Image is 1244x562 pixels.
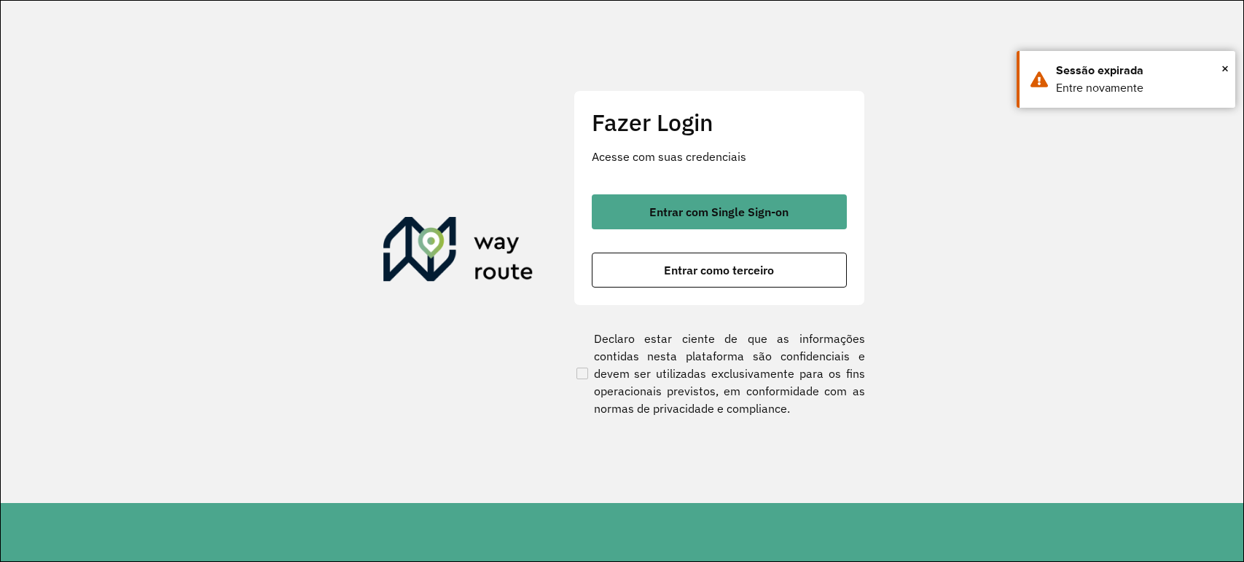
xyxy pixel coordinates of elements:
span: × [1221,58,1229,79]
label: Declaro estar ciente de que as informações contidas nesta plataforma são confidenciais e devem se... [574,330,865,417]
span: Entrar como terceiro [664,264,774,276]
div: Sessão expirada [1056,62,1224,79]
p: Acesse com suas credenciais [592,148,847,165]
h2: Fazer Login [592,108,847,136]
span: Entrar com Single Sign-on [649,206,789,218]
button: button [592,253,847,288]
img: Roteirizador AmbevTech [383,217,533,287]
button: Close [1221,58,1229,79]
div: Entre novamente [1056,79,1224,97]
button: button [592,194,847,229]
